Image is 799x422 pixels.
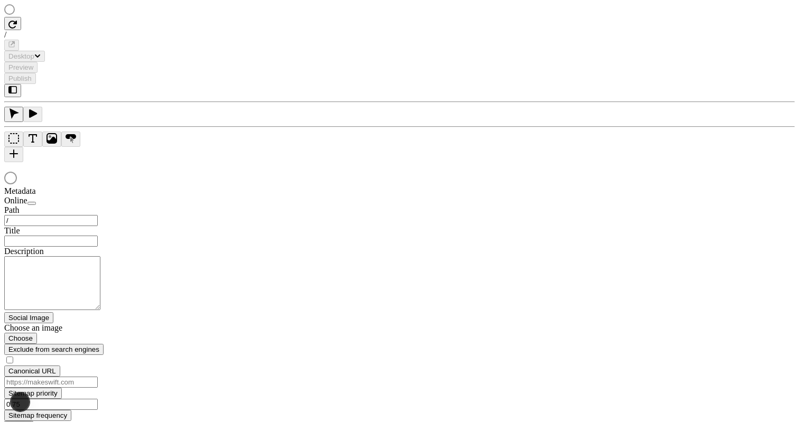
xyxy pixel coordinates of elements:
[42,132,61,147] button: Image
[8,345,99,353] span: Exclude from search engines
[8,411,67,419] span: Sitemap frequency
[8,389,58,397] span: Sitemap priority
[8,63,33,71] span: Preview
[4,73,36,84] button: Publish
[8,367,56,375] span: Canonical URL
[4,226,20,235] span: Title
[61,132,80,147] button: Button
[4,333,37,344] button: Choose
[23,132,42,147] button: Text
[4,344,104,355] button: Exclude from search engines
[4,377,98,388] input: https://makeswift.com
[8,334,33,342] span: Choose
[8,52,34,60] span: Desktop
[4,205,19,214] span: Path
[4,247,44,256] span: Description
[4,186,131,196] div: Metadata
[4,365,60,377] button: Canonical URL
[4,62,38,73] button: Preview
[8,314,49,322] span: Social Image
[4,323,131,333] div: Choose an image
[4,132,23,147] button: Box
[4,51,45,62] button: Desktop
[8,74,32,82] span: Publish
[4,388,62,399] button: Sitemap priority
[4,196,27,205] span: Online
[4,312,53,323] button: Social Image
[4,410,71,421] button: Sitemap frequency
[4,30,795,40] div: /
